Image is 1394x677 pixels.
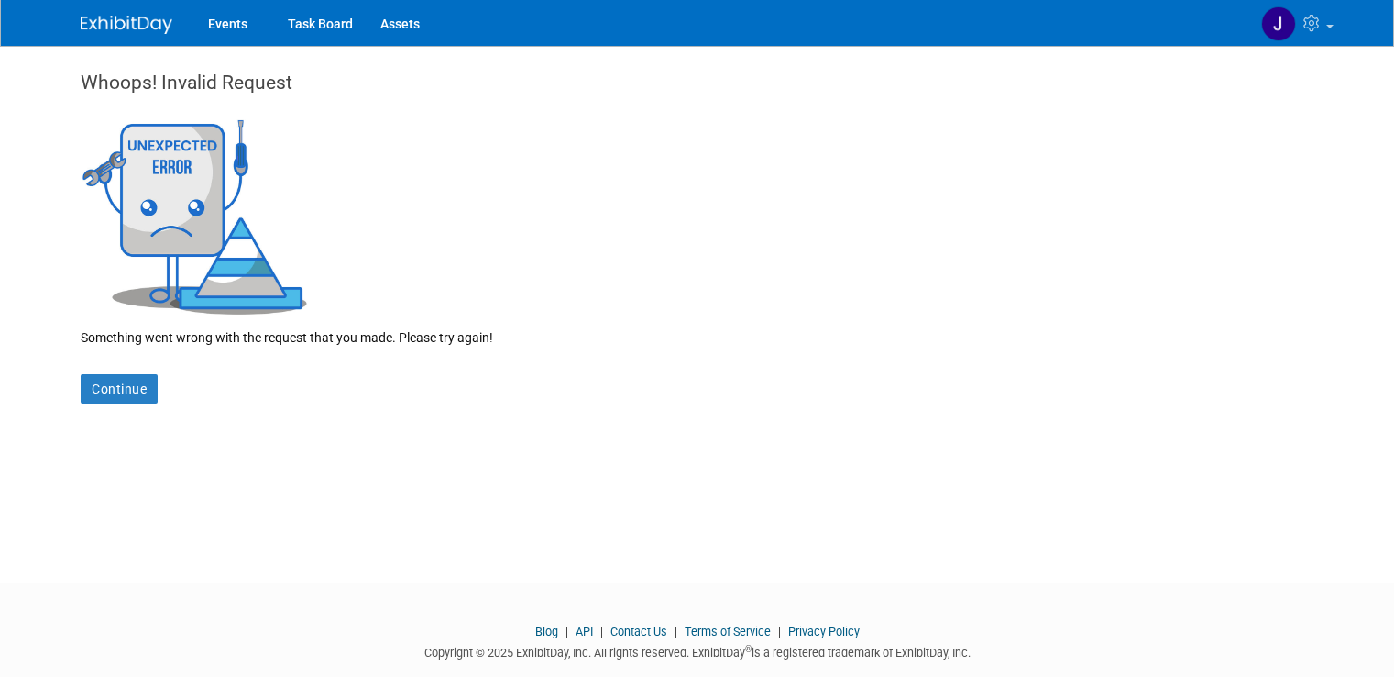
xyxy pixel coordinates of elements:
a: Continue [81,374,158,404]
div: Something went wrong with the request that you made. Please try again! [81,315,1313,347]
a: Terms of Service [685,625,771,638]
img: ExhibitDay [81,16,172,34]
span: | [561,625,573,638]
a: Blog [535,625,558,638]
div: Whoops! Invalid Request [81,69,1313,115]
a: API [576,625,593,638]
img: Jordan McGarty [1261,6,1296,41]
sup: ® [745,644,752,654]
a: Privacy Policy [788,625,860,638]
img: Invalid Request [81,115,310,315]
a: Contact Us [610,625,667,638]
span: | [596,625,608,638]
span: | [774,625,785,638]
span: | [670,625,682,638]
